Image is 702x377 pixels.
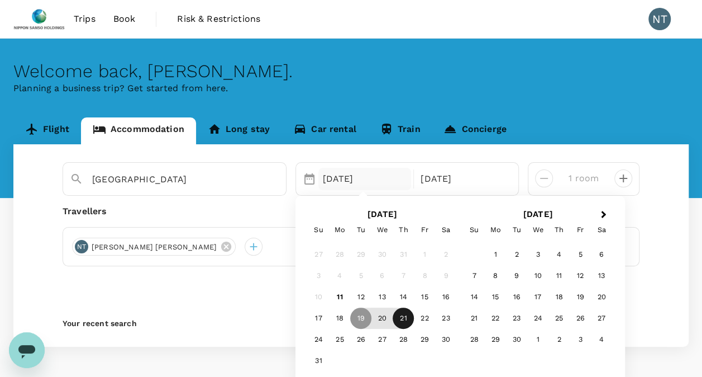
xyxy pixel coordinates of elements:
div: Month September, 2025 [464,244,612,351]
div: Saturday [591,219,612,241]
div: Not available Friday, August 1st, 2025 [414,244,435,266]
a: Long stay [196,117,281,144]
div: [DATE] [416,168,509,190]
div: Not available Thursday, July 31st, 2025 [393,244,414,266]
div: Sunday [308,219,329,241]
img: Nippon Sanso Holdings Singapore Pte Ltd [13,7,65,31]
div: Choose Wednesday, August 20th, 2025 [371,308,393,329]
div: Welcome back , [PERSON_NAME] . [13,61,689,82]
div: Travellers [63,205,639,218]
div: Choose Thursday, September 11th, 2025 [548,266,570,287]
span: Risk & Restrictions [177,12,260,26]
div: Month August, 2025 [308,244,456,372]
div: Saturday [435,219,456,241]
div: Choose Thursday, September 25th, 2025 [548,308,570,329]
div: Choose Saturday, September 13th, 2025 [591,266,612,287]
div: Choose Tuesday, September 2nd, 2025 [506,244,527,266]
div: Choose Saturday, August 16th, 2025 [435,287,456,308]
div: Wednesday [527,219,548,241]
div: Not available Saturday, August 9th, 2025 [435,266,456,287]
div: Choose Friday, September 19th, 2025 [570,287,591,308]
div: Choose Saturday, September 27th, 2025 [591,308,612,329]
button: decrease [614,169,632,187]
div: Choose Monday, August 18th, 2025 [329,308,350,329]
p: Your recent search [63,318,639,329]
div: Choose Sunday, September 28th, 2025 [464,329,485,351]
div: Choose Sunday, August 17th, 2025 [308,308,329,329]
div: Choose Tuesday, September 30th, 2025 [506,329,527,351]
input: Search cities, hotels, work locations [92,171,248,188]
div: Choose Thursday, September 4th, 2025 [548,244,570,266]
div: Choose Friday, September 26th, 2025 [570,308,591,329]
div: Choose Monday, September 29th, 2025 [485,329,506,351]
div: Choose Friday, August 22nd, 2025 [414,308,435,329]
div: Choose Friday, October 3rd, 2025 [570,329,591,351]
div: Choose Sunday, August 24th, 2025 [308,329,329,351]
div: Friday [414,219,435,241]
div: Choose Monday, September 8th, 2025 [485,266,506,287]
div: Choose Tuesday, August 12th, 2025 [350,287,371,308]
div: Monday [485,219,506,241]
input: Add rooms [562,169,605,187]
a: Train [368,117,432,144]
a: Flight [13,117,81,144]
div: Choose Friday, August 29th, 2025 [414,329,435,351]
div: Choose Friday, September 5th, 2025 [570,244,591,266]
div: [DATE] [318,168,412,190]
div: Choose Tuesday, August 26th, 2025 [350,329,371,351]
div: Choose Thursday, September 18th, 2025 [548,287,570,308]
div: Not available Tuesday, August 5th, 2025 [350,266,371,287]
p: Planning a business trip? Get started from here. [13,82,689,95]
div: Choose Wednesday, October 1st, 2025 [527,329,548,351]
div: Friday [570,219,591,241]
div: NT [75,240,88,253]
iframe: Button to launch messaging window [9,332,45,368]
div: Tuesday [506,219,527,241]
a: Accommodation [81,117,196,144]
div: Choose Tuesday, September 9th, 2025 [506,266,527,287]
div: Not available Sunday, July 27th, 2025 [308,244,329,266]
div: Choose Friday, September 12th, 2025 [570,266,591,287]
h2: [DATE] [460,209,615,219]
span: Book [113,12,136,26]
div: Choose Saturday, October 4th, 2025 [591,329,612,351]
div: Choose Tuesday, August 19th, 2025 [350,308,371,329]
div: Choose Wednesday, August 13th, 2025 [371,287,393,308]
h2: [DATE] [304,209,460,219]
div: Choose Monday, September 15th, 2025 [485,287,506,308]
span: Trips [74,12,95,26]
div: Choose Saturday, September 6th, 2025 [591,244,612,266]
div: Not available Monday, July 28th, 2025 [329,244,350,266]
div: Tuesday [350,219,371,241]
div: Choose Wednesday, August 27th, 2025 [371,329,393,351]
div: Choose Friday, August 15th, 2025 [414,287,435,308]
div: Thursday [548,219,570,241]
div: Choose Saturday, August 30th, 2025 [435,329,456,351]
div: Choose Tuesday, September 16th, 2025 [506,287,527,308]
div: Choose Saturday, September 20th, 2025 [591,287,612,308]
div: Choose Sunday, September 21st, 2025 [464,308,485,329]
div: Monday [329,219,350,241]
div: Not available Tuesday, July 29th, 2025 [350,244,371,266]
div: Not available Friday, August 8th, 2025 [414,266,435,287]
button: Open [278,178,280,181]
div: Not available Wednesday, July 30th, 2025 [371,244,393,266]
div: NT[PERSON_NAME] [PERSON_NAME] [72,238,236,256]
div: Choose Wednesday, September 17th, 2025 [527,287,548,308]
div: Choose Saturday, August 23rd, 2025 [435,308,456,329]
div: Choose Wednesday, September 10th, 2025 [527,266,548,287]
div: Thursday [393,219,414,241]
div: Choose Wednesday, September 24th, 2025 [527,308,548,329]
div: Choose Thursday, August 14th, 2025 [393,287,414,308]
span: [PERSON_NAME] [PERSON_NAME] [85,242,223,253]
div: Choose Monday, September 22nd, 2025 [485,308,506,329]
div: Not available Thursday, August 7th, 2025 [393,266,414,287]
div: NT [648,8,671,30]
a: Car rental [281,117,368,144]
div: Choose Sunday, August 31st, 2025 [308,351,329,372]
div: Choose Wednesday, September 3rd, 2025 [527,244,548,266]
div: Choose Tuesday, September 23rd, 2025 [506,308,527,329]
div: Not available Wednesday, August 6th, 2025 [371,266,393,287]
div: Not available Sunday, August 3rd, 2025 [308,266,329,287]
div: Not available Saturday, August 2nd, 2025 [435,244,456,266]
